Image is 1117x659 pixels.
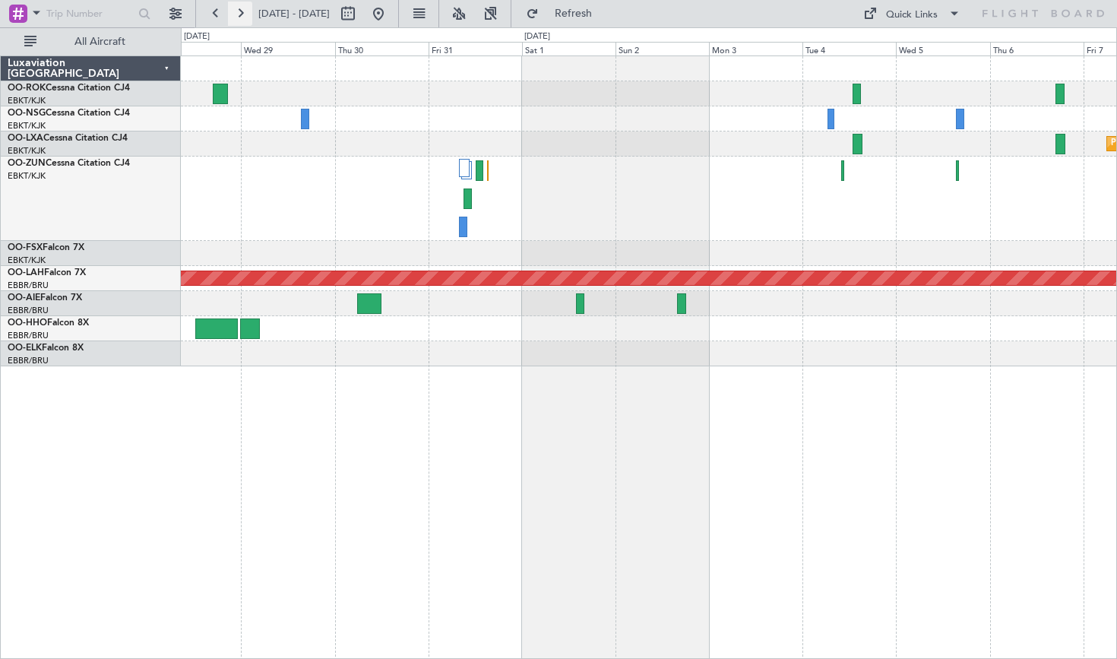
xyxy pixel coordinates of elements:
[8,159,46,168] span: OO-ZUN
[8,84,130,93] a: OO-ROKCessna Citation CJ4
[8,318,47,328] span: OO-HHO
[8,293,40,303] span: OO-AIE
[8,109,46,118] span: OO-NSG
[8,344,84,353] a: OO-ELKFalcon 8X
[8,159,130,168] a: OO-ZUNCessna Citation CJ4
[896,42,989,55] div: Wed 5
[8,293,82,303] a: OO-AIEFalcon 7X
[709,42,802,55] div: Mon 3
[522,42,615,55] div: Sat 1
[40,36,160,47] span: All Aircraft
[8,330,49,341] a: EBBR/BRU
[8,134,43,143] span: OO-LXA
[524,30,550,43] div: [DATE]
[8,109,130,118] a: OO-NSGCessna Citation CJ4
[429,42,522,55] div: Fri 31
[8,268,44,277] span: OO-LAH
[519,2,610,26] button: Refresh
[8,280,49,291] a: EBBR/BRU
[8,305,49,316] a: EBBR/BRU
[8,84,46,93] span: OO-ROK
[8,255,46,266] a: EBKT/KJK
[17,30,165,54] button: All Aircraft
[241,42,334,55] div: Wed 29
[258,7,330,21] span: [DATE] - [DATE]
[8,243,84,252] a: OO-FSXFalcon 7X
[8,355,49,366] a: EBBR/BRU
[8,243,43,252] span: OO-FSX
[8,95,46,106] a: EBKT/KJK
[8,170,46,182] a: EBKT/KJK
[147,42,241,55] div: Tue 28
[802,42,896,55] div: Tue 4
[46,2,134,25] input: Trip Number
[8,268,86,277] a: OO-LAHFalcon 7X
[542,8,606,19] span: Refresh
[615,42,709,55] div: Sun 2
[856,2,968,26] button: Quick Links
[184,30,210,43] div: [DATE]
[8,344,42,353] span: OO-ELK
[335,42,429,55] div: Thu 30
[886,8,938,23] div: Quick Links
[8,318,89,328] a: OO-HHOFalcon 8X
[990,42,1084,55] div: Thu 6
[8,145,46,157] a: EBKT/KJK
[8,120,46,131] a: EBKT/KJK
[8,134,128,143] a: OO-LXACessna Citation CJ4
